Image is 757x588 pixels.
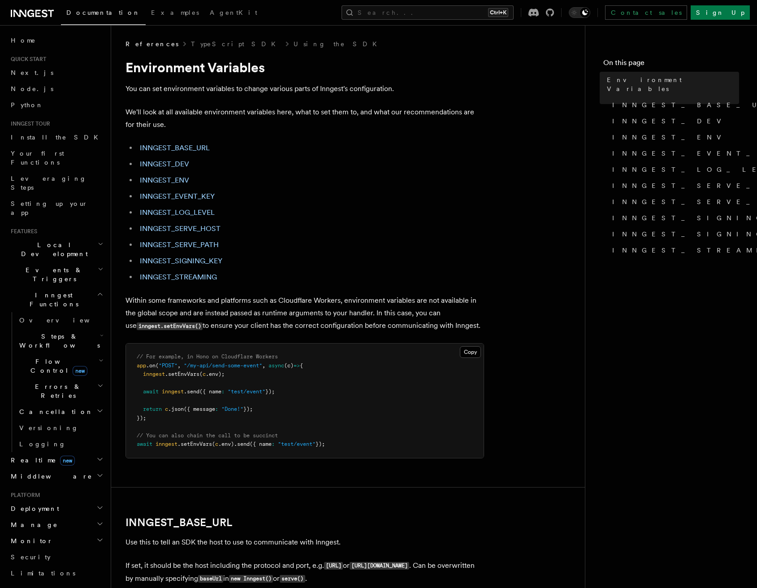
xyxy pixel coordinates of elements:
[7,196,105,221] a: Setting up your app
[7,492,40,499] span: Platform
[691,5,750,20] a: Sign Up
[61,3,146,25] a: Documentation
[16,382,97,400] span: Errors & Retries
[16,312,105,328] a: Overview
[300,362,303,369] span: {
[16,436,105,452] a: Logging
[243,406,253,412] span: });
[268,362,284,369] span: async
[146,362,156,369] span: .on
[16,420,105,436] a: Versioning
[607,75,739,93] span: Environment Variables
[7,312,105,452] div: Inngest Functions
[206,371,225,377] span: .env);
[350,562,409,570] code: [URL][DOMAIN_NAME]
[11,175,87,191] span: Leveraging Steps
[137,362,146,369] span: app
[609,194,739,210] a: INNGEST_SERVE_PATH
[125,294,484,332] p: Within some frameworks and platforms such as Cloudflare Workers, environment variables are not av...
[16,332,100,350] span: Steps & Workflows
[7,81,105,97] a: Node.js
[7,565,105,581] a: Limitations
[7,533,105,549] button: Monitor
[609,145,739,161] a: INNGEST_EVENT_KEY
[137,432,278,439] span: // You can also chain the call to be succinct
[7,237,105,262] button: Local Development
[7,65,105,81] a: Next.js
[140,192,215,200] a: INNGEST_EVENT_KEY
[218,441,234,447] span: .env)
[7,56,46,63] span: Quick start
[137,415,146,421] span: });
[7,97,105,113] a: Python
[11,570,75,577] span: Limitations
[19,317,112,324] span: Overview
[191,39,281,48] a: TypeScript SDK
[140,176,189,184] a: INNGEST_ENV
[165,371,199,377] span: .setEnvVars
[156,362,159,369] span: (
[159,362,177,369] span: "POST"
[11,69,53,76] span: Next.js
[228,388,265,395] span: "test/event"
[7,240,98,258] span: Local Development
[11,553,51,561] span: Security
[7,129,105,145] a: Install the SDK
[488,8,508,17] kbd: Ctrl+K
[168,406,184,412] span: .json
[19,424,78,431] span: Versioning
[140,257,222,265] a: INNGEST_SIGNING_KEY
[198,575,223,583] code: baseUrl
[125,536,484,549] p: Use this to tell an SDK the host to use to communicate with Inngest.
[199,371,203,377] span: (
[609,97,739,113] a: INNGEST_BASE_URL
[177,362,181,369] span: ,
[212,441,215,447] span: (
[125,106,484,131] p: We'll look at all available environment variables here, what to set them to, and what our recomme...
[16,407,93,416] span: Cancellation
[7,472,92,481] span: Middleware
[7,32,105,48] a: Home
[184,388,199,395] span: .send
[7,291,97,309] span: Inngest Functions
[177,441,212,447] span: .setEnvVars
[125,516,232,529] a: INNGEST_BASE_URL
[221,406,243,412] span: "Done!"
[203,371,206,377] span: c
[165,406,168,412] span: c
[612,117,727,126] span: INNGEST_DEV
[19,440,66,448] span: Logging
[316,441,325,447] span: });
[151,9,199,16] span: Examples
[7,262,105,287] button: Events & Triggers
[609,113,739,129] a: INNGEST_DEV
[294,362,300,369] span: =>
[612,133,727,142] span: INNGEST_ENV
[7,452,105,468] button: Realtimenew
[16,328,105,353] button: Steps & Workflows
[184,406,215,412] span: ({ message
[215,441,218,447] span: c
[73,366,87,376] span: new
[7,501,105,517] button: Deployment
[60,456,75,466] span: new
[11,150,64,166] span: Your first Functions
[7,287,105,312] button: Inngest Functions
[7,170,105,196] a: Leveraging Steps
[234,441,250,447] span: .send
[125,39,178,48] span: References
[140,144,210,152] a: INNGEST_BASE_URL
[156,441,177,447] span: inngest
[603,72,739,97] a: Environment Variables
[609,226,739,242] a: INNGEST_SIGNING_KEY_FALLBACK
[16,404,105,420] button: Cancellation
[7,549,105,565] a: Security
[125,83,484,95] p: You can set environment variables to change various parts of Inngest's configuration.
[221,388,225,395] span: :
[609,242,739,258] a: INNGEST_STREAMING
[603,57,739,72] h4: On this page
[16,379,105,404] button: Errors & Retries
[140,224,221,233] a: INNGEST_SERVE_HOST
[609,161,739,178] a: INNGEST_LOG_LEVEL
[199,388,221,395] span: ({ name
